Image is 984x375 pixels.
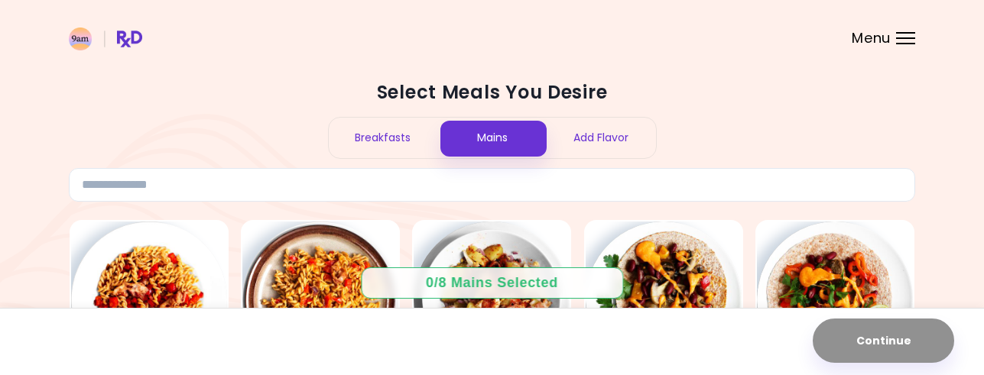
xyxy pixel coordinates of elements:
[813,318,954,363] button: Continue
[69,80,915,105] h2: Select Meals You Desire
[415,273,570,293] div: 0 / 8 Mains Selected
[437,118,547,158] div: Mains
[69,27,142,50] img: RxDiet
[852,31,891,45] span: Menu
[547,118,656,158] div: Add Flavor
[329,118,438,158] div: Breakfasts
